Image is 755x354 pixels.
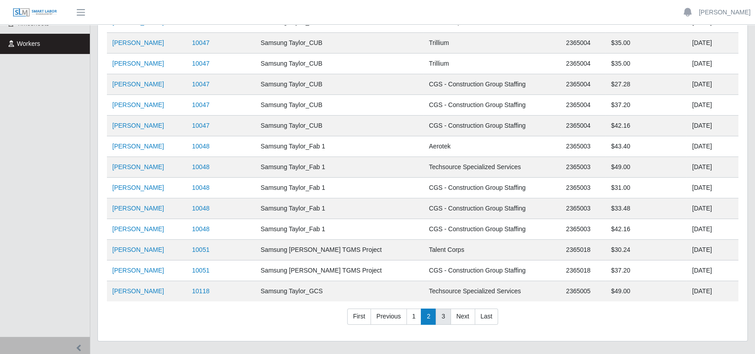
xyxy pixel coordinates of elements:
[424,136,561,157] td: Aerotek
[255,74,424,95] td: Samsung Taylor_CUB
[255,219,424,240] td: Samsung Taylor_Fab 1
[561,116,605,136] td: 2365004
[424,219,561,240] td: CGS - Construction Group Staffing
[605,178,686,198] td: $31.00
[687,178,738,198] td: [DATE]
[192,101,210,108] a: 10047
[112,81,164,88] a: [PERSON_NAME]
[475,309,498,325] a: Last
[255,178,424,198] td: Samsung Taylor_Fab 1
[112,60,164,67] a: [PERSON_NAME]
[687,136,738,157] td: [DATE]
[255,198,424,219] td: Samsung Taylor_Fab 1
[371,309,406,325] a: Previous
[687,54,738,74] td: [DATE]
[605,95,686,116] td: $37.20
[561,178,605,198] td: 2365003
[605,198,686,219] td: $33.48
[112,143,164,150] a: [PERSON_NAME]
[687,281,738,302] td: [DATE]
[255,157,424,178] td: Samsung Taylor_Fab 1
[605,157,686,178] td: $49.00
[112,246,164,253] a: [PERSON_NAME]
[192,246,210,253] a: 10051
[561,95,605,116] td: 2365004
[255,260,424,281] td: Samsung [PERSON_NAME] TGMS Project
[112,122,164,129] a: [PERSON_NAME]
[687,157,738,178] td: [DATE]
[255,240,424,260] td: Samsung [PERSON_NAME] TGMS Project
[605,281,686,302] td: $49.00
[687,95,738,116] td: [DATE]
[605,219,686,240] td: $42.16
[192,81,210,88] a: 10047
[605,136,686,157] td: $43.40
[112,225,164,233] a: [PERSON_NAME]
[424,157,561,178] td: Techsource Specialized Services
[687,33,738,54] td: [DATE]
[424,260,561,281] td: CGS - Construction Group Staffing
[192,39,210,46] a: 10047
[192,205,210,212] a: 10048
[112,205,164,212] a: [PERSON_NAME]
[605,33,686,54] td: $35.00
[255,281,424,302] td: Samsung Taylor_GCS
[424,281,561,302] td: Techsource Specialized Services
[112,287,164,295] a: [PERSON_NAME]
[687,198,738,219] td: [DATE]
[605,74,686,95] td: $27.28
[406,309,422,325] a: 1
[561,219,605,240] td: 2365003
[424,198,561,219] td: CGS - Construction Group Staffing
[112,101,164,108] a: [PERSON_NAME]
[192,163,210,170] a: 10048
[561,54,605,74] td: 2365004
[192,122,210,129] a: 10047
[561,157,605,178] td: 2365003
[436,309,451,325] a: 3
[699,8,751,17] a: [PERSON_NAME]
[424,33,561,54] td: Trillium
[255,54,424,74] td: Samsung Taylor_CUB
[687,219,738,240] td: [DATE]
[605,260,686,281] td: $37.20
[192,225,210,233] a: 10048
[687,74,738,95] td: [DATE]
[687,260,738,281] td: [DATE]
[17,40,40,47] span: Workers
[112,184,164,191] a: [PERSON_NAME]
[192,184,210,191] a: 10048
[561,198,605,219] td: 2365003
[687,116,738,136] td: [DATE]
[605,240,686,260] td: $30.24
[424,178,561,198] td: CGS - Construction Group Staffing
[605,116,686,136] td: $42.16
[605,54,686,74] td: $35.00
[112,267,164,274] a: [PERSON_NAME]
[424,240,561,260] td: Talent Corps
[255,95,424,116] td: Samsung Taylor_CUB
[13,8,57,18] img: SLM Logo
[112,163,164,170] a: [PERSON_NAME]
[561,33,605,54] td: 2365004
[347,309,371,325] a: First
[424,116,561,136] td: CGS - Construction Group Staffing
[112,39,164,46] a: [PERSON_NAME]
[255,116,424,136] td: Samsung Taylor_CUB
[450,309,475,325] a: Next
[424,54,561,74] td: Trillium
[561,74,605,95] td: 2365004
[424,74,561,95] td: CGS - Construction Group Staffing
[561,281,605,302] td: 2365005
[192,60,210,67] a: 10047
[561,240,605,260] td: 2365018
[561,260,605,281] td: 2365018
[255,33,424,54] td: Samsung Taylor_CUB
[561,136,605,157] td: 2365003
[192,143,210,150] a: 10048
[192,287,210,295] a: 10118
[192,267,210,274] a: 10051
[421,309,436,325] a: 2
[424,95,561,116] td: CGS - Construction Group Staffing
[107,309,738,332] nav: pagination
